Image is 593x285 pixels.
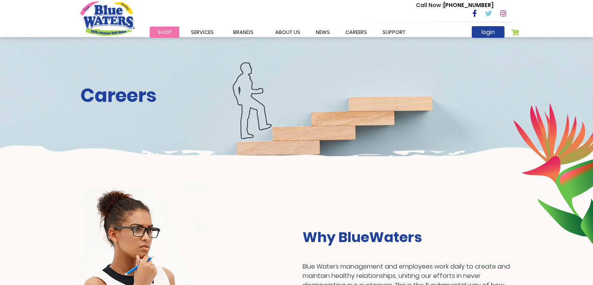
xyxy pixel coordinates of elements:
a: about us [267,27,308,38]
a: store logo [80,1,135,36]
a: Services [183,27,221,38]
a: Brands [225,27,261,38]
span: Brands [233,28,253,36]
h2: Careers [80,84,513,107]
span: Shop [158,28,172,36]
span: Services [191,28,214,36]
span: Call Now : [416,1,443,9]
a: support [375,27,413,38]
a: News [308,27,338,38]
p: [PHONE_NUMBER] [416,1,494,9]
a: careers [338,27,375,38]
h3: Why BlueWaters [303,229,513,246]
a: login [472,26,504,38]
img: career-intro-leaves.png [513,103,593,244]
a: Shop [150,27,179,38]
